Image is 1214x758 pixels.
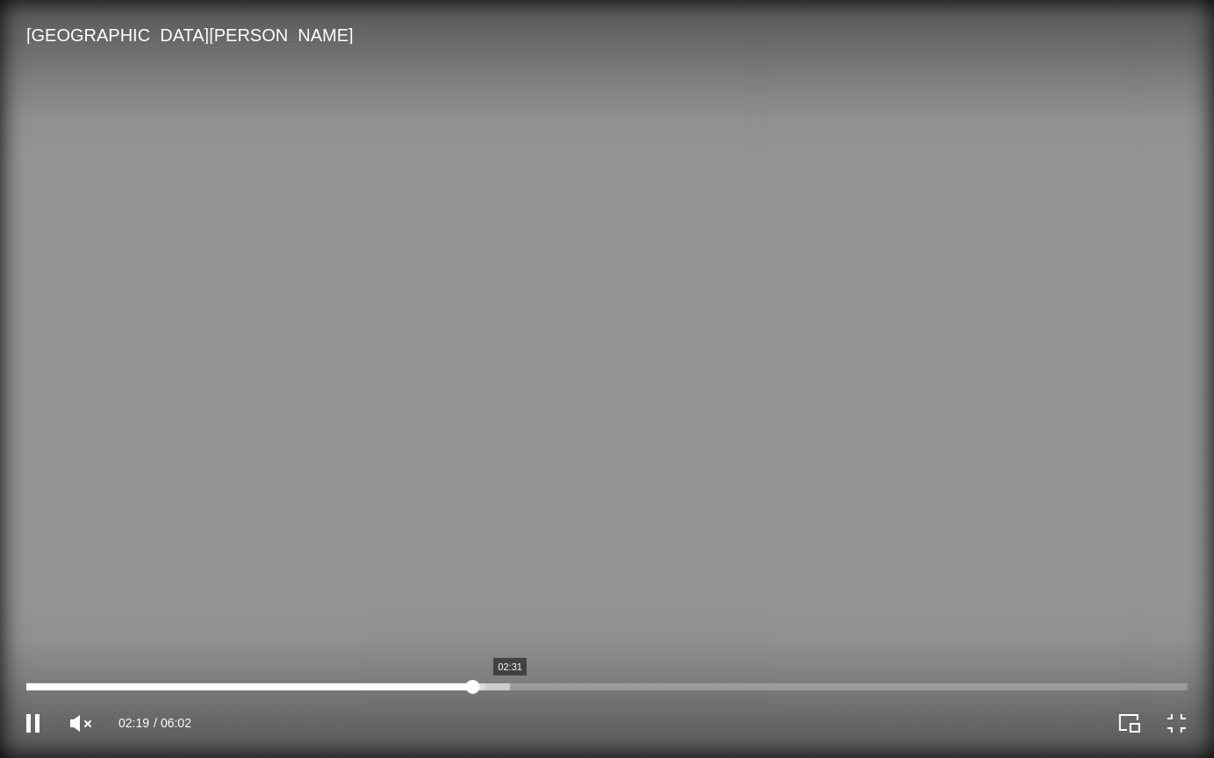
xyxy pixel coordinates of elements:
button: Exit full screen [1161,708,1192,739]
span: 02:19 [119,717,149,729]
button: Pause [18,708,48,739]
div: [GEOGRAPHIC_DATA][PERSON_NAME] [26,26,1038,44]
button: Unmute [66,708,97,739]
div: 02:31 [493,658,527,676]
span: 06:02 [154,717,191,729]
button: Play Picture-in-Picture [1115,708,1146,739]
